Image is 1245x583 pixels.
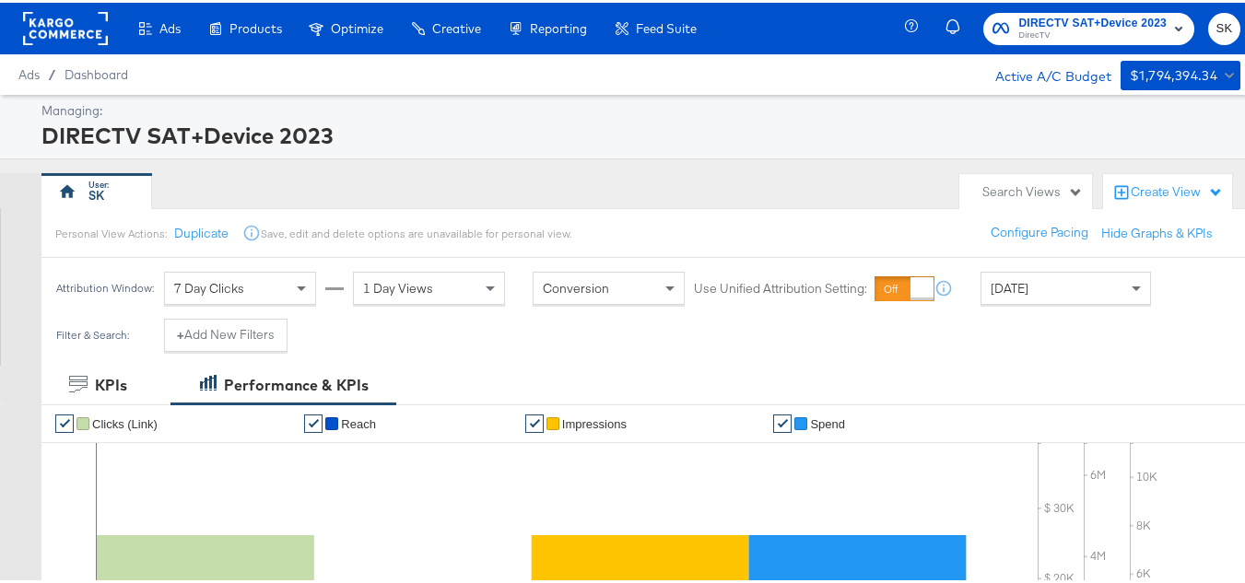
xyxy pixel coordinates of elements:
span: DIRECTV SAT+Device 2023 [1018,11,1167,30]
div: Personal View Actions: [55,224,167,239]
button: $1,794,394.34 [1121,58,1240,87]
span: Conversion [543,277,609,294]
label: Use Unified Attribution Setting: [694,277,867,295]
div: Active A/C Budget [976,58,1111,86]
button: Duplicate [174,222,229,239]
div: SK [88,184,104,202]
span: [DATE] [991,277,1028,294]
div: $1,794,394.34 [1130,62,1217,85]
strong: + [177,323,184,341]
div: Attribution Window: [55,279,155,292]
div: Search Views [982,181,1083,198]
span: / [40,64,65,79]
span: DirecTV [1018,26,1167,41]
div: DIRECTV SAT+Device 2023 [41,117,1236,148]
span: Ads [159,18,181,33]
a: ✔ [525,412,544,430]
span: 1 Day Views [363,277,433,294]
span: Spend [810,414,845,428]
span: Products [229,18,282,33]
span: Ads [18,64,40,79]
div: Create View [1131,181,1223,199]
div: KPIs [95,372,127,393]
span: Reach [341,414,376,428]
div: Managing: [41,99,1236,117]
div: Performance & KPIs [224,372,369,393]
button: Hide Graphs & KPIs [1101,222,1213,239]
span: SK [1216,16,1233,37]
div: Filter & Search: [55,326,130,339]
button: Configure Pacing [978,214,1101,247]
span: Creative [432,18,481,33]
a: ✔ [55,412,74,430]
span: Reporting [530,18,587,33]
span: Clicks (Link) [92,414,158,428]
span: Impressions [562,414,627,428]
span: 7 Day Clicks [174,277,244,294]
button: SK [1208,10,1240,42]
a: Dashboard [65,64,128,79]
div: Save, edit and delete options are unavailable for personal view. [261,224,571,239]
button: DIRECTV SAT+Device 2023DirecTV [983,10,1194,42]
a: ✔ [773,412,792,430]
a: ✔ [304,412,323,430]
span: Feed Suite [636,18,697,33]
span: Optimize [331,18,383,33]
button: +Add New Filters [164,316,288,349]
